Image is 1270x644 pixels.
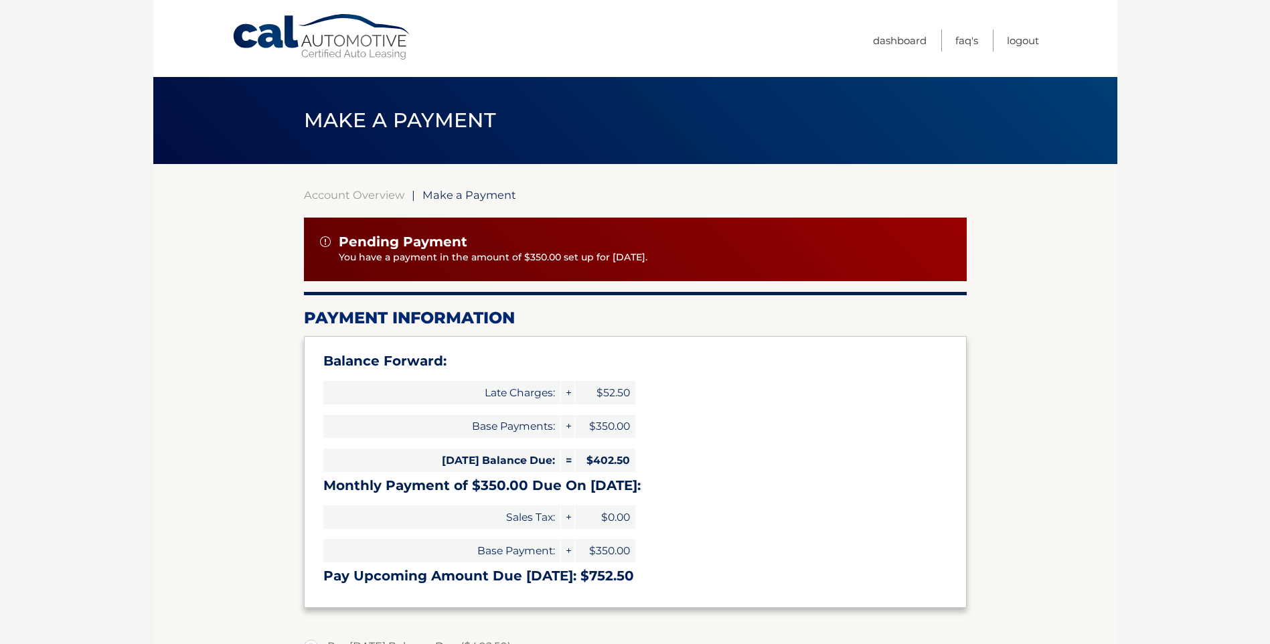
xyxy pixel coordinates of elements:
[323,353,947,370] h3: Balance Forward:
[323,415,560,438] span: Base Payments:
[232,13,412,61] a: Cal Automotive
[323,477,947,494] h3: Monthly Payment of $350.00 Due On [DATE]:
[323,381,560,404] span: Late Charges:
[561,505,574,529] span: +
[320,236,331,247] img: alert-white.svg
[575,539,635,562] span: $350.00
[561,449,574,472] span: =
[561,381,574,404] span: +
[955,29,978,52] a: FAQ's
[323,568,947,584] h3: Pay Upcoming Amount Due [DATE]: $752.50
[561,539,574,562] span: +
[339,250,951,265] p: You have a payment in the amount of $350.00 set up for [DATE].
[323,449,560,472] span: [DATE] Balance Due:
[339,234,467,250] span: Pending Payment
[575,381,635,404] span: $52.50
[304,188,404,202] a: Account Overview
[575,505,635,529] span: $0.00
[323,505,560,529] span: Sales Tax:
[561,415,574,438] span: +
[304,108,496,133] span: Make a Payment
[422,188,516,202] span: Make a Payment
[873,29,927,52] a: Dashboard
[575,415,635,438] span: $350.00
[1007,29,1039,52] a: Logout
[323,539,560,562] span: Base Payment:
[412,188,415,202] span: |
[304,308,967,328] h2: Payment Information
[575,449,635,472] span: $402.50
